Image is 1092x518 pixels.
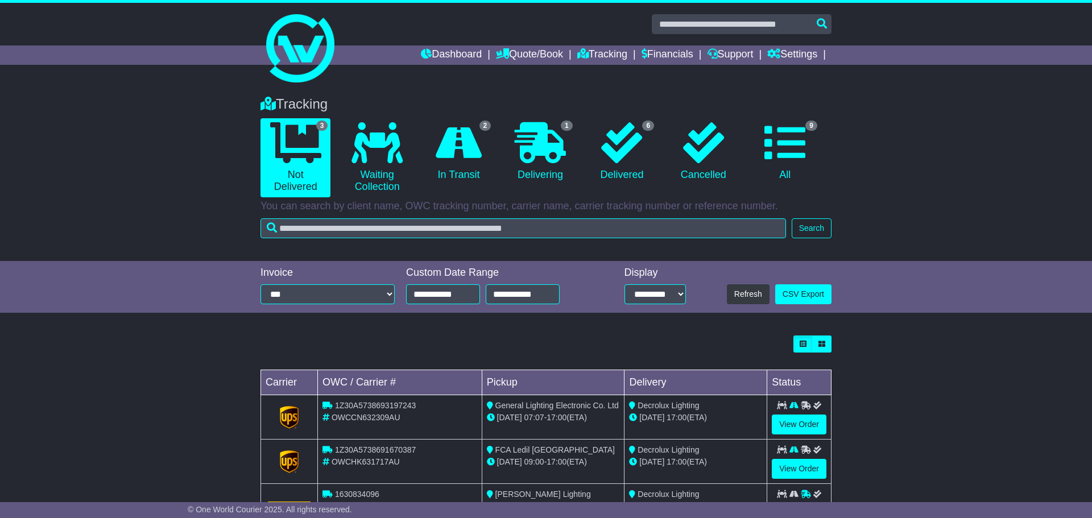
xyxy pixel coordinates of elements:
a: Settings [767,45,817,65]
div: - (ETA) [487,456,620,468]
a: Support [708,45,754,65]
img: GetCarrierServiceLogo [280,450,299,473]
div: - (ETA) [487,500,620,512]
div: Tracking [255,96,837,113]
a: Tracking [577,45,627,65]
td: Delivery [624,370,767,395]
span: 6 [642,121,654,131]
div: Invoice [260,267,395,279]
a: Waiting Collection [342,118,412,197]
td: OWC / Carrier # [318,370,482,395]
span: 1Z30A5738691670387 [335,445,416,454]
button: Search [792,218,832,238]
a: Dashboard [421,45,482,65]
img: GetCarrierServiceLogo [280,406,299,429]
div: Custom Date Range [406,267,589,279]
span: 17:00 [667,457,686,466]
td: Status [767,370,832,395]
div: (ETA) [629,412,762,424]
td: Pickup [482,370,624,395]
span: 1Z30A5738693197243 [335,401,416,410]
div: (ETA) [629,500,762,512]
span: 17:00 [667,413,686,422]
span: [DATE] [497,457,522,466]
button: Refresh [727,284,770,304]
a: 3 Not Delivered [260,118,330,197]
span: 2 [479,121,491,131]
span: Decrolux Lighting [638,401,699,410]
td: Carrier [261,370,318,395]
span: OWCHK631717AU [332,457,400,466]
span: 3 [316,121,328,131]
span: 9 [805,121,817,131]
a: CSV Export [775,284,832,304]
a: 2 In Transit [424,118,494,185]
a: View Order [772,415,826,434]
span: 1630834096 [335,490,379,499]
span: 17:00 [547,413,566,422]
p: You can search by client name, OWC tracking number, carrier name, carrier tracking number or refe... [260,200,832,213]
span: 07:07 [524,413,544,422]
span: © One World Courier 2025. All rights reserved. [188,505,352,514]
a: 6 Delivered [587,118,657,185]
span: 1 [561,121,573,131]
span: [DATE] [639,457,664,466]
div: (ETA) [629,456,762,468]
span: General Lighting Electronic Co. Ltd [495,401,619,410]
a: Financials [642,45,693,65]
div: Display [624,267,686,279]
span: FCA Ledil [GEOGRAPHIC_DATA] [495,445,615,454]
a: Cancelled [668,118,738,185]
a: Quote/Book [496,45,563,65]
span: [DATE] [639,413,664,422]
a: View Order [772,459,826,479]
div: - (ETA) [487,412,620,424]
a: 1 Delivering [505,118,575,185]
span: Decrolux Lighting [638,445,699,454]
span: 09:00 [524,457,544,466]
a: 9 All [750,118,820,185]
span: [PERSON_NAME] Lighting [495,490,591,499]
span: 17:00 [547,457,566,466]
span: Decrolux Lighting [638,490,699,499]
span: [DATE] [497,413,522,422]
span: OWCCN632309AU [332,413,400,422]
